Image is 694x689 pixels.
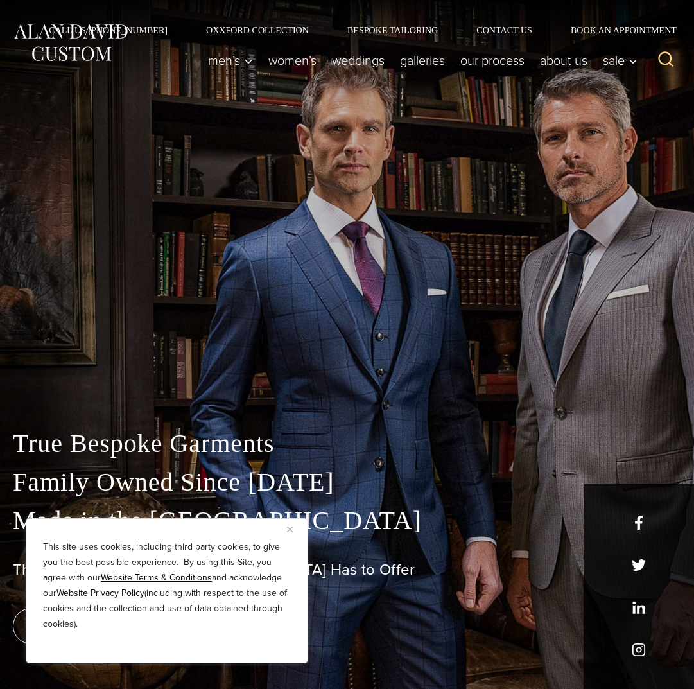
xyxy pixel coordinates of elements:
[453,48,532,73] a: Our Process
[392,48,453,73] a: Galleries
[532,48,595,73] a: About Us
[30,26,187,35] a: Call Us [PHONE_NUMBER]
[13,561,681,579] h1: The Best Custom Suits [GEOGRAPHIC_DATA] Has to Offer
[287,527,293,532] img: Close
[287,521,302,537] button: Close
[13,608,193,644] a: book an appointment
[30,26,681,35] nav: Secondary Navigation
[13,424,681,540] p: True Bespoke Garments Family Owned Since [DATE] Made in the [GEOGRAPHIC_DATA]
[13,21,128,64] img: Alan David Custom
[56,586,144,600] a: Website Privacy Policy
[328,26,457,35] a: Bespoke Tailoring
[200,48,644,73] nav: Primary Navigation
[551,26,681,35] a: Book an Appointment
[457,26,551,35] a: Contact Us
[187,26,328,35] a: Oxxford Collection
[43,539,291,632] p: This site uses cookies, including third party cookies, to give you the best possible experience. ...
[603,54,638,67] span: Sale
[101,571,212,584] a: Website Terms & Conditions
[650,45,681,76] button: View Search Form
[324,48,392,73] a: weddings
[208,54,253,67] span: Men’s
[261,48,324,73] a: Women’s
